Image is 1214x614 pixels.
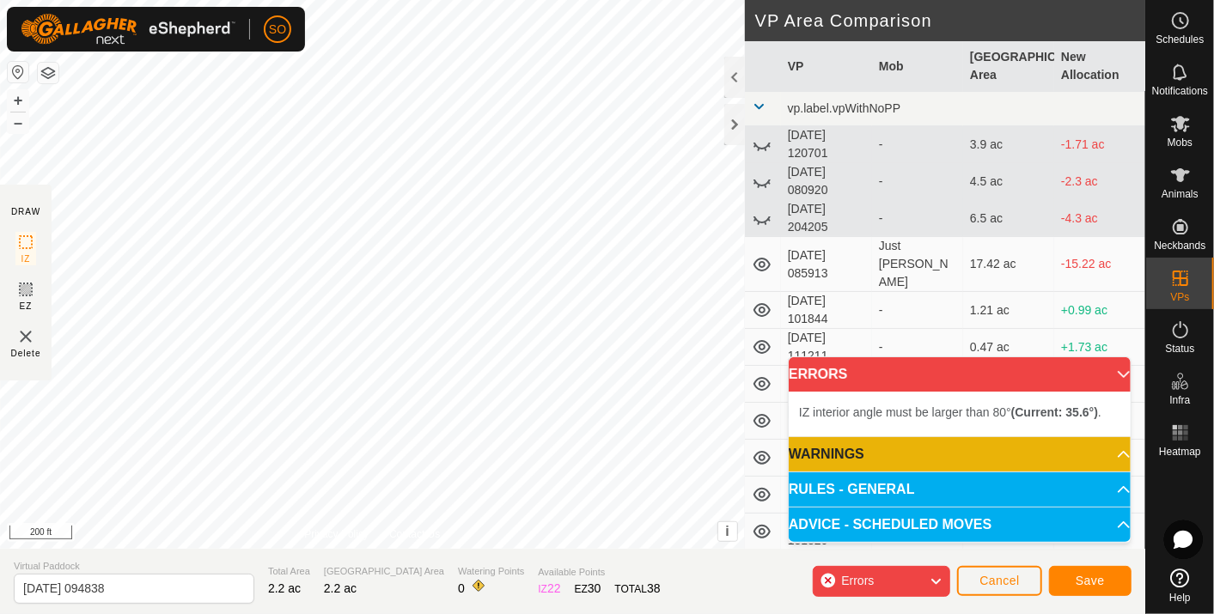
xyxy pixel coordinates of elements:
button: – [8,112,28,133]
td: -1.71 ac [1054,126,1145,163]
td: [DATE] 131829 [781,514,872,550]
span: EZ [20,300,33,313]
td: +0.99 ac [1054,292,1145,329]
span: Mobs [1168,137,1193,148]
span: 2.2 ac [268,581,301,595]
span: Neckbands [1154,240,1205,251]
td: 1.21 ac [963,292,1054,329]
span: RULES - GENERAL [789,483,915,496]
td: [DATE] 204205 [781,200,872,237]
span: 30 [588,581,601,595]
div: - [879,210,956,228]
span: 2.2 ac [324,581,357,595]
span: 22 [547,581,561,595]
td: -15.22 ac [1054,237,1145,292]
td: [DATE] 130748 [781,403,872,440]
div: EZ [575,580,601,598]
td: -4.3 ac [1054,200,1145,237]
th: Mob [872,41,963,92]
th: VP [781,41,872,92]
td: [DATE] 111211 [781,329,872,366]
span: Animals [1162,189,1199,199]
span: Available Points [538,565,660,580]
div: Just [PERSON_NAME] [879,237,956,291]
span: Status [1165,343,1194,354]
a: Contact Us [389,526,440,542]
div: TOTAL [615,580,661,598]
div: DRAW [11,205,40,218]
span: SO [269,21,286,39]
span: Infra [1169,395,1190,405]
b: (Current: 35.6°) [1011,405,1098,419]
td: [DATE] 130842 [781,440,872,477]
p-accordion-header: ADVICE - SCHEDULED MOVES [789,508,1131,542]
span: ERRORS [789,368,847,381]
td: [DATE] 085913 [781,237,872,292]
p-accordion-header: RULES - GENERAL [789,472,1131,507]
button: Map Layers [38,63,58,83]
div: - [879,338,956,356]
span: i [725,524,729,538]
td: -2.3 ac [1054,163,1145,200]
button: Save [1049,566,1132,596]
span: Total Area [268,564,310,579]
span: vp.label.vpWithNoPP [788,101,901,115]
span: WARNINGS [789,447,864,461]
div: - [879,301,956,319]
th: New Allocation [1054,41,1145,92]
td: [DATE] 080920 [781,163,872,200]
span: 38 [647,581,661,595]
span: [GEOGRAPHIC_DATA] Area [324,564,444,579]
span: Delete [11,347,41,360]
span: VPs [1170,292,1189,302]
p-accordion-content: ERRORS [789,392,1131,436]
div: IZ [538,580,560,598]
button: + [8,90,28,111]
span: ADVICE - SCHEDULED MOVES [789,518,991,532]
img: Gallagher Logo [21,14,235,45]
span: Watering Points [458,564,524,579]
span: Heatmap [1159,447,1201,457]
img: VP [15,326,36,347]
p-accordion-header: WARNINGS [789,437,1131,471]
td: 17.42 ac [963,237,1054,292]
td: 3.9 ac [963,126,1054,163]
button: Cancel [957,566,1042,596]
span: IZ [21,252,31,265]
td: 6.5 ac [963,200,1054,237]
div: - [879,173,956,191]
td: [DATE] 131006 [781,477,872,514]
td: [DATE] 130618 [781,366,872,403]
span: Virtual Paddock [14,559,254,574]
span: Help [1169,593,1191,603]
span: Schedules [1156,34,1204,45]
h2: VP Area Comparison [755,10,1145,31]
a: Privacy Policy [304,526,369,542]
td: [DATE] 101844 [781,292,872,329]
p-accordion-header: ERRORS [789,357,1131,392]
button: i [718,522,737,541]
td: 0.47 ac [963,329,1054,366]
span: Notifications [1152,86,1208,96]
a: Help [1146,562,1214,610]
span: Save [1076,574,1105,587]
td: 4.5 ac [963,163,1054,200]
span: Cancel [979,574,1020,587]
span: Errors [841,574,874,587]
button: Reset Map [8,62,28,82]
span: 0 [458,581,465,595]
td: [DATE] 120701 [781,126,872,163]
td: +1.73 ac [1054,329,1145,366]
span: IZ interior angle must be larger than 80° . [799,405,1101,419]
th: [GEOGRAPHIC_DATA] Area [963,41,1054,92]
div: - [879,136,956,154]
